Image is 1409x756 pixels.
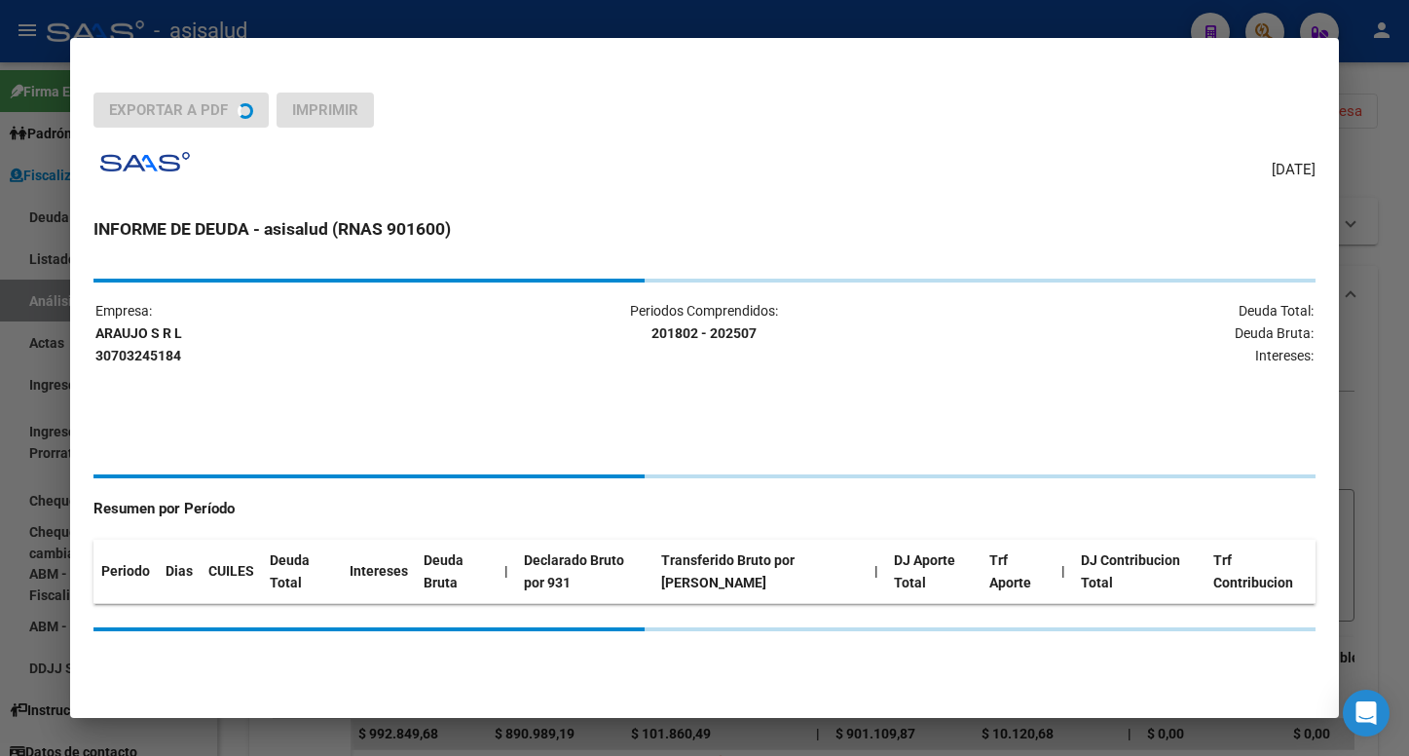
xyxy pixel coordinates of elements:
h3: INFORME DE DEUDA - asisalud (RNAS 901600) [93,216,1315,242]
th: DJ Aporte Total [886,540,981,604]
h4: Resumen por Período [93,498,1315,520]
span: Exportar a PDF [109,101,228,119]
strong: ARAUJO S R L 30703245184 [95,325,182,363]
span: [DATE] [1272,159,1316,181]
p: Periodos Comprendidos: [502,300,907,345]
button: Exportar a PDF [93,93,269,128]
th: Deuda Bruta [416,540,497,604]
th: Declarado Bruto por 931 [516,540,654,604]
th: CUILES [201,540,262,604]
th: Periodo [93,540,158,604]
th: | [867,540,886,604]
p: Deuda Total: Deuda Bruta: Intereses: [908,300,1313,366]
button: Imprimir [277,93,374,128]
th: Trf Aporte [982,540,1054,604]
th: | [1054,540,1073,604]
th: | [497,540,516,604]
th: Transferido Bruto por [PERSON_NAME] [653,540,867,604]
th: Intereses [342,540,416,604]
th: Dias [158,540,201,604]
th: Trf Contribucion [1205,540,1316,604]
span: Imprimir [292,101,358,119]
strong: 201802 - 202507 [651,325,757,341]
th: Deuda Total [262,540,341,604]
p: Empresa: [95,300,500,366]
div: Open Intercom Messenger [1343,690,1390,737]
th: DJ Contribucion Total [1073,540,1205,604]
